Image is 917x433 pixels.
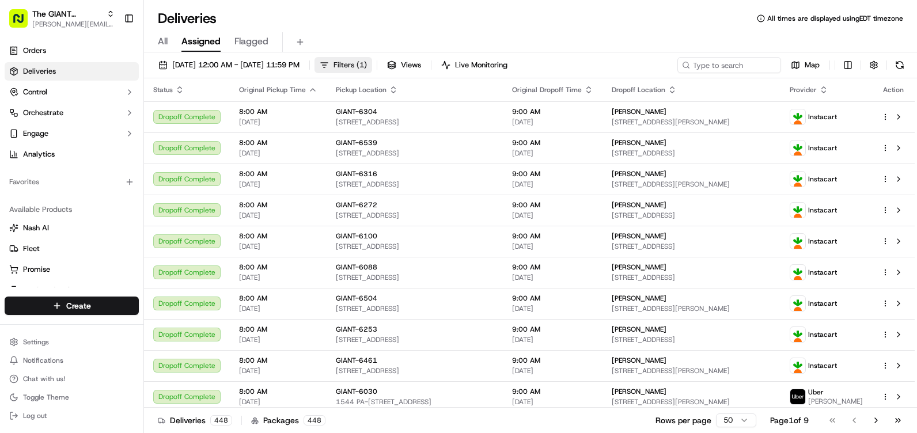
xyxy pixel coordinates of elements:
button: Toggle Theme [5,389,139,405]
img: 8016278978528_b943e370aa5ada12b00a_72.png [24,110,45,131]
a: Orders [5,41,139,60]
span: [STREET_ADDRESS] [612,149,771,158]
span: Dropoff Location [612,85,665,94]
span: Analytics [23,149,55,159]
span: API Documentation [109,226,185,238]
span: Instacart [808,206,837,215]
a: Nash AI [9,223,134,233]
span: [DATE] [512,211,593,220]
span: Pylon [115,255,139,263]
span: Notifications [23,356,63,365]
span: [STREET_ADDRESS] [336,117,494,127]
span: [DATE] [239,117,317,127]
input: Type to search [677,57,781,73]
span: GIANT-6253 [336,325,377,334]
span: Provider [790,85,817,94]
span: Instacart [808,361,837,370]
span: [STREET_ADDRESS] [336,335,494,344]
button: [DATE] 12:00 AM - [DATE] 11:59 PM [153,57,305,73]
span: Orders [23,45,46,56]
span: [STREET_ADDRESS] [336,366,494,375]
img: 1736555255976-a54dd68f-1ca7-489b-9aae-adbdc363a1c4 [12,110,32,131]
span: [DATE] [239,180,317,189]
span: [STREET_ADDRESS] [336,273,494,282]
div: 448 [210,415,232,426]
span: Flagged [234,35,268,48]
span: [DATE] [512,335,593,344]
span: [DATE] [239,397,317,407]
input: Got a question? Start typing here... [30,74,207,86]
span: [STREET_ADDRESS] [336,242,494,251]
img: Nash [12,12,35,35]
div: Action [881,85,905,94]
span: GIANT-6504 [336,294,377,303]
span: Instacart [808,143,837,153]
span: 9:00 AM [512,107,593,116]
a: Product Catalog [9,285,134,295]
span: [DATE] [239,335,317,344]
img: profile_instacart_ahold_partner.png [790,327,805,342]
span: [PERSON_NAME][EMAIL_ADDRESS][PERSON_NAME][DOMAIN_NAME] [32,20,115,29]
span: GIANT-6304 [336,107,377,116]
img: profile_instacart_ahold_partner.png [790,109,805,124]
span: [STREET_ADDRESS][PERSON_NAME] [612,366,771,375]
span: Deliveries [23,66,56,77]
span: All times are displayed using EDT timezone [767,14,903,23]
button: Map [786,57,825,73]
span: Original Dropoff Time [512,85,582,94]
span: 9:00 AM [512,138,593,147]
span: Control [23,87,47,97]
span: [PERSON_NAME] [612,387,666,396]
span: 9:00 AM [512,387,593,396]
span: [DATE] [512,397,593,407]
img: profile_instacart_ahold_partner.png [790,203,805,218]
span: 8:00 AM [239,107,317,116]
span: [PERSON_NAME] [612,169,666,178]
span: Toggle Theme [23,393,69,402]
span: Instacart [808,174,837,184]
span: Instacart [808,237,837,246]
span: [DATE] [512,304,593,313]
span: Instacart [808,112,837,121]
button: Start new chat [196,113,210,127]
span: [PERSON_NAME] [612,263,666,272]
span: ( 1 ) [357,60,367,70]
button: Refresh [892,57,908,73]
span: 8:00 AM [239,325,317,334]
span: [DATE] [512,180,593,189]
img: profile_instacart_ahold_partner.png [790,140,805,155]
img: profile_instacart_ahold_partner.png [790,265,805,280]
span: [PERSON_NAME] [612,107,666,116]
span: 8:00 AM [239,200,317,210]
span: 8:00 AM [239,356,317,365]
span: [STREET_ADDRESS] [336,180,494,189]
span: Instacart [808,268,837,277]
span: [DATE] [512,242,593,251]
span: 9:00 AM [512,263,593,272]
span: GIANT-6316 [336,169,377,178]
span: GIANT-6461 [336,356,377,365]
span: 8:00 AM [239,169,317,178]
span: [STREET_ADDRESS] [336,211,494,220]
span: Views [401,60,421,70]
span: [PERSON_NAME] [612,138,666,147]
button: Chat with us! [5,371,139,387]
div: Past conversations [12,150,77,159]
img: profile_uber_ahold_partner.png [790,389,805,404]
span: 9:00 AM [512,356,593,365]
span: [DATE] [512,273,593,282]
span: [STREET_ADDRESS] [336,304,494,313]
span: GIANT-6539 [336,138,377,147]
span: Chat with us! [23,374,65,383]
a: Promise [9,264,134,275]
span: [STREET_ADDRESS] [612,211,771,220]
span: [STREET_ADDRESS][PERSON_NAME] [612,180,771,189]
button: See all [179,147,210,161]
p: Rows per page [655,415,711,426]
span: Settings [23,337,49,347]
span: [STREET_ADDRESS][PERSON_NAME] [612,397,771,407]
a: Powered byPylon [81,254,139,263]
span: Engage [23,128,48,139]
span: Assigned [181,35,221,48]
div: Available Products [5,200,139,219]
